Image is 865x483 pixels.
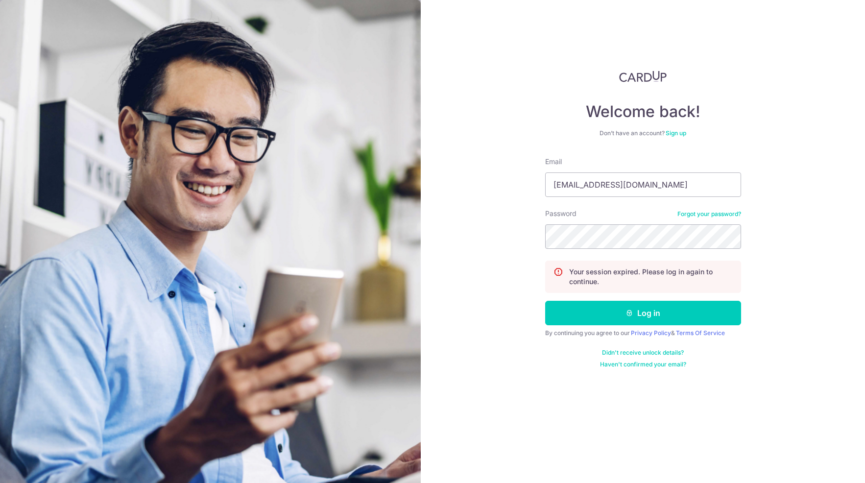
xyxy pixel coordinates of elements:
button: Log in [545,301,741,325]
div: Don’t have an account? [545,129,741,137]
div: By continuing you agree to our & [545,329,741,337]
label: Email [545,157,562,167]
a: Haven't confirmed your email? [600,361,686,368]
a: Sign up [666,129,686,137]
label: Password [545,209,577,218]
a: Privacy Policy [631,329,671,337]
a: Forgot your password? [677,210,741,218]
img: CardUp Logo [619,71,667,82]
input: Enter your Email [545,172,741,197]
h4: Welcome back! [545,102,741,121]
p: Your session expired. Please log in again to continue. [569,267,733,287]
a: Didn't receive unlock details? [602,349,684,357]
a: Terms Of Service [676,329,725,337]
